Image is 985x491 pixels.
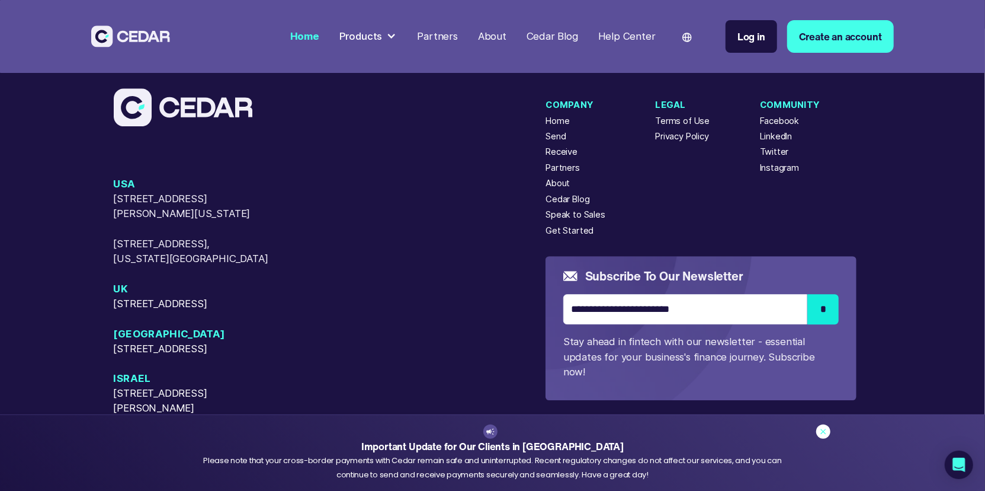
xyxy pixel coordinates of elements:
a: Instagram [760,161,799,174]
span: [STREET_ADDRESS][PERSON_NAME][US_STATE] [114,192,271,222]
a: Speak to Sales [546,208,605,221]
a: Help Center [593,23,660,50]
div: Home [290,29,319,44]
a: About [546,177,570,190]
a: Partners [412,23,463,50]
span: [STREET_ADDRESS][PERSON_NAME][PHONE_NUMBER] [114,386,271,431]
span: UK [114,282,271,296]
div: Legal [655,98,710,111]
div: Products [334,24,402,49]
a: About [473,23,511,50]
a: Terms of Use [655,114,710,127]
div: Cedar Blog [527,29,578,44]
a: Facebook [760,114,800,127]
strong: Important Update for Our Clients in [GEOGRAPHIC_DATA] [361,439,624,454]
a: Twitter [760,145,789,158]
a: Home [285,23,324,50]
a: Cedar Blog [546,193,589,206]
a: Create an account [787,20,894,53]
div: About [478,29,506,44]
form: Email Form [563,267,839,380]
p: Stay ahead in fintech with our newsletter - essential updates for your business's finance journey... [563,334,839,380]
span: [STREET_ADDRESS], [US_STATE][GEOGRAPHIC_DATA] [114,237,271,267]
a: LinkedIn [760,130,793,143]
div: Products [339,29,383,44]
div: Help Center [598,29,656,44]
div: Log in [737,29,765,44]
div: Community [760,98,820,111]
a: Privacy Policy [655,130,708,143]
h5: Subscribe to our newsletter [585,267,743,284]
span: USA [114,177,271,192]
a: Send [546,130,566,143]
div: Open Intercom Messenger [945,451,973,479]
a: Log in [726,20,777,53]
a: Partners [546,161,580,174]
img: announcement [486,427,495,436]
div: Company [546,98,605,111]
span: [STREET_ADDRESS] [114,296,271,311]
a: Home [546,114,569,127]
span: [STREET_ADDRESS] [114,342,271,356]
div: Partners [418,29,458,44]
span: [GEOGRAPHIC_DATA] [114,327,271,342]
img: world icon [682,33,692,42]
a: Get Started [546,224,593,237]
a: Cedar Blog [521,23,583,50]
div: Please note that your cross-border payments with Cedar remain safe and uninterrupted. Recent regu... [203,454,783,482]
span: Israel [114,371,271,386]
a: Receive [546,145,577,158]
